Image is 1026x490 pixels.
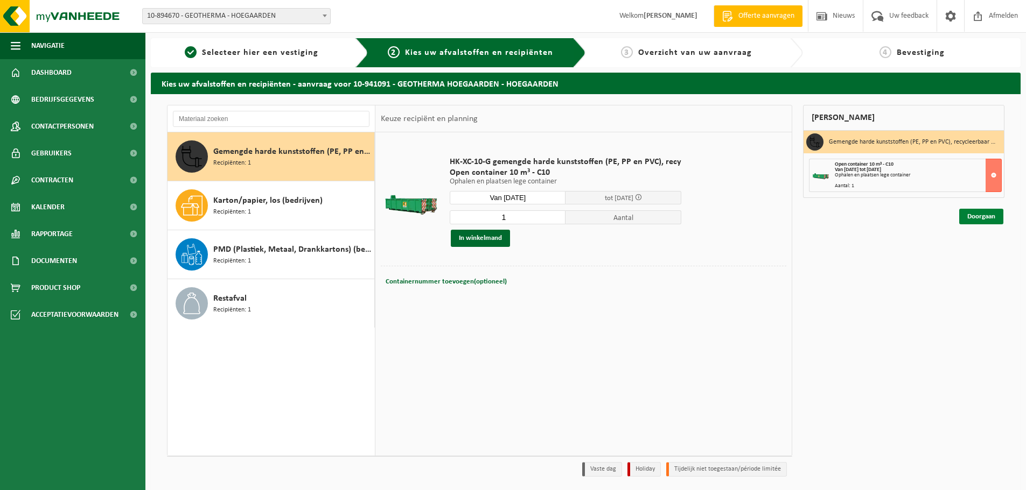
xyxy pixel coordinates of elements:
[450,191,566,204] input: Selecteer datum
[31,32,65,59] span: Navigatie
[451,230,510,247] button: In winkelmand
[202,48,318,57] span: Selecteer hier een vestiging
[213,243,372,256] span: PMD (Plastiek, Metaal, Drankkartons) (bedrijven)
[566,210,681,224] span: Aantal
[388,46,400,58] span: 2
[644,12,697,20] strong: [PERSON_NAME]
[450,178,681,186] p: Ophalen en plaatsen lege container
[31,86,94,113] span: Bedrijfsgegevens
[213,145,372,158] span: Gemengde harde kunststoffen (PE, PP en PVC), recycleerbaar (industrieel)
[31,194,65,221] span: Kalender
[213,194,323,207] span: Karton/papier, los (bedrijven)
[897,48,945,57] span: Bevestiging
[167,279,375,328] button: Restafval Recipiënten: 1
[621,46,633,58] span: 3
[167,181,375,230] button: Karton/papier, los (bedrijven) Recipiënten: 1
[156,46,347,59] a: 1Selecteer hier een vestiging
[213,292,247,305] span: Restafval
[829,133,996,151] h3: Gemengde harde kunststoffen (PE, PP en PVC), recycleerbaar (industrieel)
[638,48,752,57] span: Overzicht van uw aanvraag
[605,195,633,202] span: tot [DATE]
[31,274,80,301] span: Product Shop
[213,305,251,315] span: Recipiënten: 1
[31,301,118,328] span: Acceptatievoorwaarden
[385,274,508,289] button: Containernummer toevoegen(optioneel)
[627,462,661,477] li: Holiday
[714,5,802,27] a: Offerte aanvragen
[959,209,1003,224] a: Doorgaan
[173,111,369,127] input: Materiaal zoeken
[450,167,681,178] span: Open container 10 m³ - C10
[213,256,251,266] span: Recipiënten: 1
[31,140,72,167] span: Gebruikers
[375,105,483,132] div: Keuze recipiënt en planning
[167,230,375,279] button: PMD (Plastiek, Metaal, Drankkartons) (bedrijven) Recipiënten: 1
[666,462,787,477] li: Tijdelijk niet toegestaan/période limitée
[31,59,72,86] span: Dashboard
[31,247,77,274] span: Documenten
[143,9,330,24] span: 10-894670 - GEOTHERMA - HOEGAARDEN
[386,278,507,285] span: Containernummer toevoegen(optioneel)
[582,462,622,477] li: Vaste dag
[213,158,251,168] span: Recipiënten: 1
[31,113,94,140] span: Contactpersonen
[835,167,881,173] strong: Van [DATE] tot [DATE]
[151,73,1021,94] h2: Kies uw afvalstoffen en recipiënten - aanvraag voor 10-941091 - GEOTHERMA HOEGAARDEN - HOEGAARDEN
[213,207,251,217] span: Recipiënten: 1
[405,48,553,57] span: Kies uw afvalstoffen en recipiënten
[450,157,681,167] span: HK-XC-10-G gemengde harde kunststoffen (PE, PP en PVC), recy
[31,167,73,194] span: Contracten
[880,46,891,58] span: 4
[142,8,331,24] span: 10-894670 - GEOTHERMA - HOEGAARDEN
[835,161,894,167] span: Open container 10 m³ - C10
[167,132,375,181] button: Gemengde harde kunststoffen (PE, PP en PVC), recycleerbaar (industrieel) Recipiënten: 1
[835,183,1001,189] div: Aantal: 1
[803,105,1004,131] div: [PERSON_NAME]
[185,46,197,58] span: 1
[31,221,73,247] span: Rapportage
[736,11,797,22] span: Offerte aanvragen
[835,173,1001,178] div: Ophalen en plaatsen lege container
